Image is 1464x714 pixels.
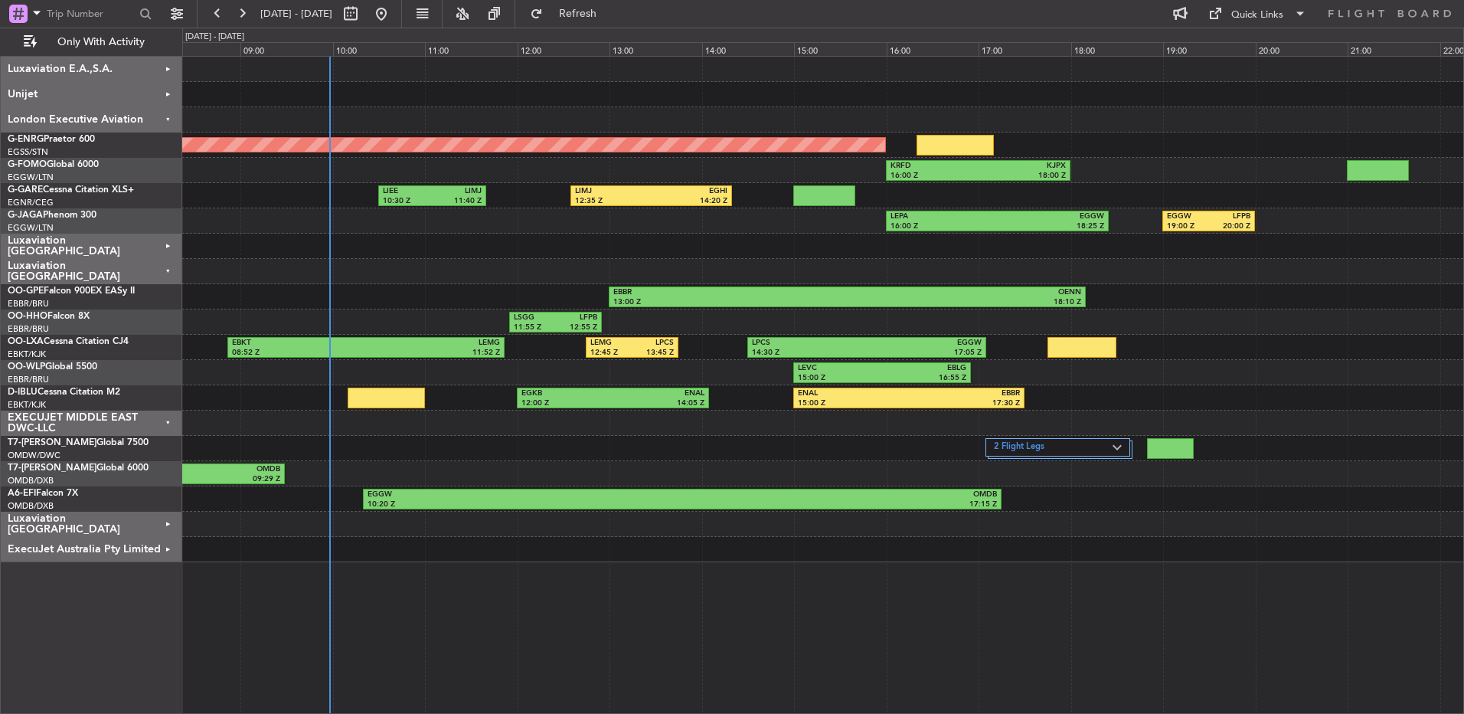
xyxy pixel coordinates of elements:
[590,348,632,359] div: 12:45 Z
[848,287,1082,298] div: OENN
[682,490,997,500] div: OMDB
[518,42,609,56] div: 12:00
[433,186,482,197] div: LIMJ
[8,438,96,447] span: T7-[PERSON_NAME]
[366,348,500,359] div: 11:52 Z
[185,31,244,44] div: [DATE] - [DATE]
[882,373,966,384] div: 16:55 Z
[240,42,332,56] div: 09:00
[8,287,44,296] span: OO-GPE
[8,172,54,183] a: EGGW/LTN
[590,338,632,349] div: LEMG
[890,221,998,232] div: 16:00 Z
[546,8,610,19] span: Refresh
[1209,211,1250,222] div: LFPB
[632,348,674,359] div: 13:45 Z
[383,196,433,207] div: 10:30 Z
[109,474,280,485] div: 09:29 Z
[8,362,45,372] span: OO-WLP
[8,312,90,321] a: OO-HHOFalcon 8X
[887,42,979,56] div: 16:00
[8,463,96,473] span: T7-[PERSON_NAME]
[979,42,1070,56] div: 17:00
[978,171,1066,182] div: 18:00 Z
[632,338,674,349] div: LPCS
[40,37,162,47] span: Only With Activity
[514,313,555,323] div: LSGG
[8,438,149,447] a: T7-[PERSON_NAME]Global 7500
[1256,42,1348,56] div: 20:00
[8,337,44,346] span: OO-LXA
[368,490,682,500] div: EGGW
[8,489,36,498] span: A6-EFI
[1113,444,1122,450] img: arrow-gray.svg
[8,160,47,169] span: G-FOMO
[998,211,1105,222] div: EGGW
[798,388,909,399] div: ENAL
[890,161,979,172] div: KRFD
[8,463,149,473] a: T7-[PERSON_NAME]Global 6000
[8,135,95,144] a: G-ENRGPraetor 600
[366,338,500,349] div: LEMG
[882,363,966,374] div: EBLG
[798,363,882,374] div: LEVC
[613,398,705,409] div: 14:05 Z
[521,398,613,409] div: 12:00 Z
[47,2,135,25] input: Trip Number
[575,186,652,197] div: LIMJ
[109,464,280,475] div: OMDB
[652,196,728,207] div: 14:20 Z
[890,211,998,222] div: LEPA
[433,196,482,207] div: 11:40 Z
[752,338,867,349] div: LPCS
[613,388,705,399] div: ENAL
[8,298,49,310] a: EBBR/BRU
[848,297,1082,308] div: 18:10 Z
[514,323,555,333] div: 11:55 Z
[232,348,366,359] div: 08:52 Z
[613,297,848,308] div: 13:00 Z
[8,222,54,234] a: EGGW/LTN
[909,398,1020,409] div: 17:30 Z
[8,185,43,195] span: G-GARE
[609,42,701,56] div: 13:00
[867,348,982,359] div: 17:05 Z
[8,362,97,372] a: OO-WLPGlobal 5500
[978,161,1066,172] div: KJPX
[8,146,48,158] a: EGSS/STN
[909,388,1020,399] div: EBBR
[1071,42,1163,56] div: 18:00
[752,348,867,359] div: 14:30 Z
[555,313,596,323] div: LFPB
[8,475,54,486] a: OMDB/DXB
[8,399,46,411] a: EBKT/KJK
[8,374,49,385] a: EBBR/BRU
[994,441,1112,454] label: 2 Flight Legs
[8,160,99,169] a: G-FOMOGlobal 6000
[8,211,96,220] a: G-JAGAPhenom 300
[383,186,433,197] div: LIEE
[613,287,848,298] div: EBBR
[521,388,613,399] div: EGKB
[8,312,47,321] span: OO-HHO
[8,450,60,461] a: OMDW/DWC
[149,42,240,56] div: 08:00
[890,171,979,182] div: 16:00 Z
[8,185,134,195] a: G-GARECessna Citation XLS+
[8,197,54,208] a: EGNR/CEG
[260,7,332,21] span: [DATE] - [DATE]
[798,398,909,409] div: 15:00 Z
[702,42,794,56] div: 14:00
[1201,2,1314,26] button: Quick Links
[523,2,615,26] button: Refresh
[1163,42,1255,56] div: 19:00
[425,42,517,56] div: 11:00
[8,500,54,512] a: OMDB/DXB
[8,211,43,220] span: G-JAGA
[8,489,78,498] a: A6-EFIFalcon 7X
[368,499,682,510] div: 10:20 Z
[8,388,38,397] span: D-IBLU
[8,337,129,346] a: OO-LXACessna Citation CJ4
[798,373,882,384] div: 15:00 Z
[17,30,166,54] button: Only With Activity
